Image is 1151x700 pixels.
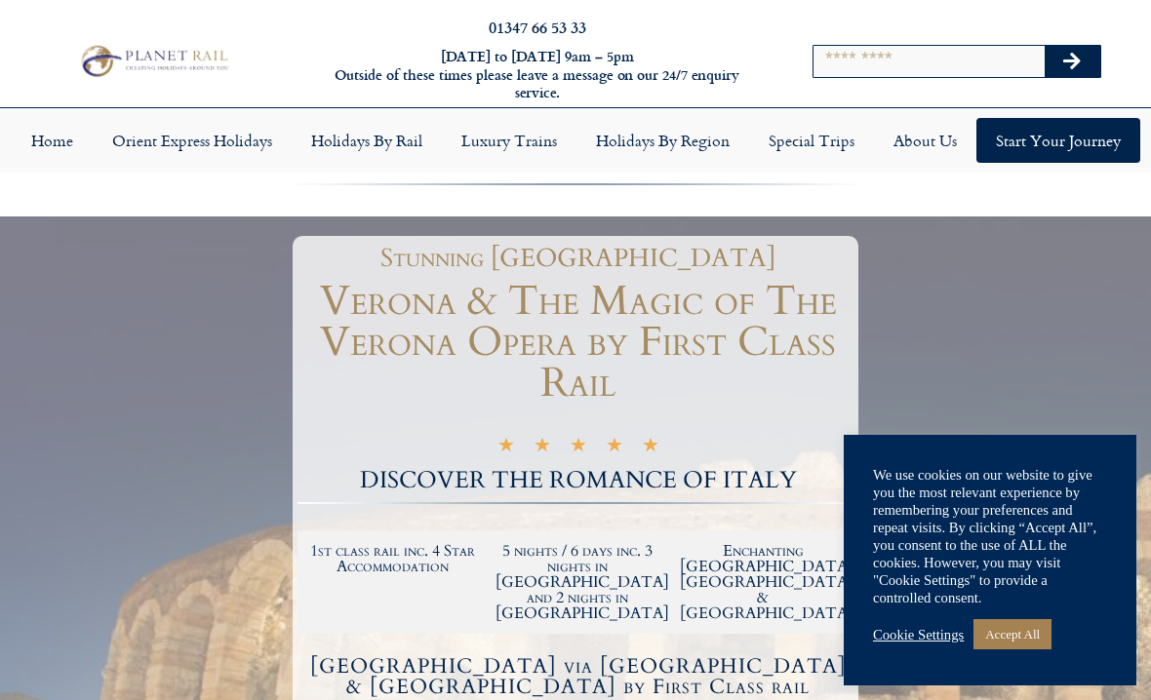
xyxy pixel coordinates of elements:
[873,626,964,643] a: Cookie Settings
[873,466,1107,606] div: We use cookies on our website to give you the most relevant experience by remembering your prefer...
[307,246,849,271] h1: Stunning [GEOGRAPHIC_DATA]
[874,118,976,163] a: About Us
[12,118,93,163] a: Home
[497,439,515,457] i: ★
[606,439,623,457] i: ★
[310,543,476,574] h2: 1st class rail inc. 4 Star Accommodation
[570,439,587,457] i: ★
[642,439,659,457] i: ★
[1045,46,1101,77] button: Search
[680,543,846,621] h2: Enchanting [GEOGRAPHIC_DATA], [GEOGRAPHIC_DATA] & [GEOGRAPHIC_DATA]
[292,118,442,163] a: Holidays by Rail
[973,619,1052,649] a: Accept All
[489,16,586,38] a: 01347 66 53 33
[298,469,858,492] h2: DISCOVER THE ROMANCE OF ITALY
[496,543,661,621] h2: 5 nights / 6 days inc. 3 nights in [GEOGRAPHIC_DATA] and 2 nights in [GEOGRAPHIC_DATA]
[75,42,231,80] img: Planet Rail Train Holidays Logo
[534,439,551,457] i: ★
[442,118,576,163] a: Luxury Trains
[298,281,858,404] h1: Verona & The Magic of The Verona Opera by First Class Rail
[497,436,659,457] div: 5/5
[576,118,749,163] a: Holidays by Region
[976,118,1140,163] a: Start your Journey
[93,118,292,163] a: Orient Express Holidays
[749,118,874,163] a: Special Trips
[300,656,855,697] h4: [GEOGRAPHIC_DATA] via [GEOGRAPHIC_DATA] & [GEOGRAPHIC_DATA] by First Class rail
[10,118,1141,163] nav: Menu
[312,48,763,102] h6: [DATE] to [DATE] 9am – 5pm Outside of these times please leave a message on our 24/7 enquiry serv...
